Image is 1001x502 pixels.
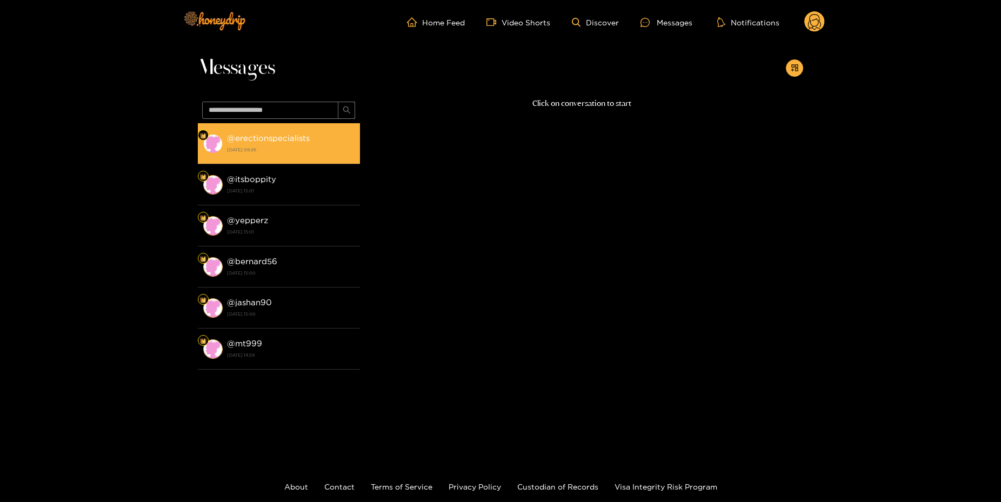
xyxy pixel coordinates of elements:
img: conversation [203,175,223,195]
img: conversation [203,216,223,236]
span: home [407,17,422,27]
button: Notifications [714,17,783,28]
a: Custodian of Records [517,483,598,491]
img: Fan Level [200,338,206,344]
img: Fan Level [200,297,206,303]
strong: [DATE] 15:00 [227,309,355,319]
a: Home Feed [407,17,465,27]
img: Fan Level [200,173,206,180]
strong: @ erectionspecialists [227,133,310,143]
a: Discover [572,18,619,27]
a: About [284,483,308,491]
strong: [DATE] 09:26 [227,145,355,155]
a: Terms of Service [371,483,432,491]
a: Contact [324,483,355,491]
span: appstore-add [791,64,799,73]
strong: [DATE] 14:59 [227,350,355,360]
img: Fan Level [200,132,206,139]
strong: @ jashan90 [227,298,272,307]
strong: @ itsboppity [227,175,276,184]
img: Fan Level [200,256,206,262]
button: search [338,102,355,119]
img: conversation [203,298,223,318]
strong: @ yepperz [227,216,268,225]
strong: [DATE] 15:00 [227,268,355,278]
img: conversation [203,257,223,277]
strong: [DATE] 15:01 [227,186,355,196]
strong: @ mt999 [227,339,262,348]
img: conversation [203,134,223,153]
a: Video Shorts [486,17,550,27]
div: Messages [640,16,692,29]
p: Click on conversation to start [360,97,803,110]
strong: @ bernard56 [227,257,277,266]
span: video-camera [486,17,502,27]
button: appstore-add [786,59,803,77]
img: conversation [203,339,223,359]
a: Visa Integrity Risk Program [615,483,717,491]
span: Messages [198,55,275,81]
span: search [343,106,351,115]
strong: [DATE] 15:01 [227,227,355,237]
img: Fan Level [200,215,206,221]
a: Privacy Policy [449,483,501,491]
